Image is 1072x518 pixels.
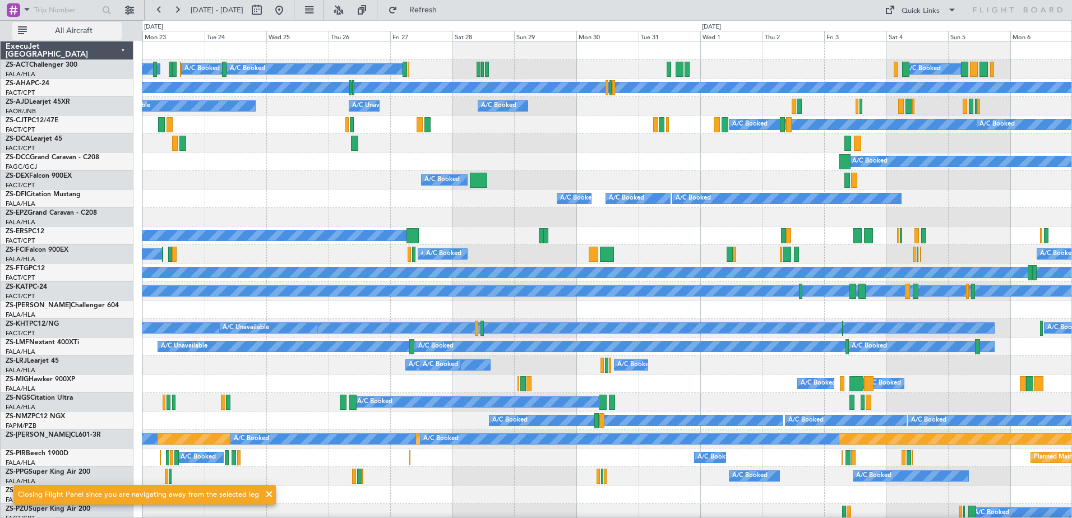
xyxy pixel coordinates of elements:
span: ZS-EPZ [6,210,27,216]
input: Trip Number [34,2,99,18]
div: A/C Booked [423,431,459,447]
span: ZS-KAT [6,284,29,290]
a: FALA/HLA [6,403,35,411]
div: Thu 2 [763,31,825,41]
a: FALA/HLA [6,348,35,356]
a: ZS-DEXFalcon 900EX [6,173,72,179]
div: A/C Booked [424,172,460,188]
a: FALA/HLA [6,311,35,319]
div: A/C Booked [732,116,768,133]
a: ZS-NMZPC12 NGX [6,413,65,420]
div: Wed 25 [266,31,329,41]
a: FACT/CPT [6,329,35,337]
div: A/C Booked [856,468,891,484]
div: A/C Booked [560,190,595,207]
div: A/C Booked [492,412,528,429]
a: ZS-EPZGrand Caravan - C208 [6,210,97,216]
span: ZS-KHT [6,321,29,327]
div: A/C Booked [852,153,888,170]
div: A/C Booked [852,338,887,355]
div: A/C Booked [181,449,216,466]
a: ZS-AHAPC-24 [6,80,49,87]
span: ZS-LRJ [6,358,27,364]
div: A/C Unavailable [409,357,455,373]
a: ZS-PPGSuper King Air 200 [6,469,90,475]
span: ZS-MIG [6,376,29,383]
span: ZS-LMF [6,339,29,346]
div: A/C Unavailable [223,320,269,336]
div: Sun 5 [948,31,1010,41]
a: FACT/CPT [6,237,35,245]
div: A/C Booked [866,375,901,392]
a: FAGC/GCJ [6,163,37,171]
a: FACT/CPT [6,292,35,300]
div: A/C Booked [911,412,946,429]
div: A/C Booked [609,190,644,207]
span: ZS-DEX [6,173,29,179]
div: Thu 26 [329,31,391,41]
div: A/C Booked [423,357,458,373]
a: ZS-MIGHawker 900XP [6,376,75,383]
a: ZS-LRJLearjet 45 [6,358,59,364]
a: FALA/HLA [6,200,35,208]
span: ZS-NMZ [6,413,31,420]
a: ZS-DFICitation Mustang [6,191,81,198]
span: Refresh [400,6,447,14]
div: Mon 23 [142,31,205,41]
a: ZS-PIRBeech 1900D [6,450,68,457]
a: ZS-FCIFalcon 900EX [6,247,68,253]
a: FALA/HLA [6,459,35,467]
a: FACT/CPT [6,144,35,152]
a: ZS-ACTChallenger 300 [6,62,77,68]
div: Fri 3 [824,31,886,41]
a: ZS-DCCGrand Caravan - C208 [6,154,99,161]
div: Closing Flight Panel since you are navigating away from the selected leg [18,489,259,501]
a: FACT/CPT [6,181,35,189]
div: Tue 31 [639,31,701,41]
div: A/C Booked [617,357,653,373]
span: ZS-[PERSON_NAME] [6,432,71,438]
span: ZS-DFI [6,191,26,198]
div: Quick Links [902,6,940,17]
a: ZS-[PERSON_NAME]CL601-3R [6,432,101,438]
div: A/C Booked [184,61,220,77]
div: Sun 29 [514,31,576,41]
a: FALA/HLA [6,385,35,393]
span: ZS-NGS [6,395,30,401]
div: [DATE] [702,22,721,32]
a: FALA/HLA [6,218,35,226]
a: ZS-LMFNextant 400XTi [6,339,79,346]
div: [DATE] [144,22,163,32]
div: Fri 27 [390,31,452,41]
div: A/C Booked [234,431,269,447]
span: ZS-DCA [6,136,30,142]
div: A/C Booked [481,98,516,114]
div: A/C Booked [676,190,711,207]
a: FAPM/PZB [6,422,36,430]
a: ZS-ERSPC12 [6,228,44,235]
span: ZS-CJT [6,117,27,124]
div: A/C Booked [979,116,1015,133]
div: A/C Booked [357,394,392,410]
div: A/C Booked [801,375,836,392]
div: A/C Unavailable [161,338,207,355]
span: ZS-ACT [6,62,29,68]
a: FALA/HLA [6,366,35,374]
span: ZS-DCC [6,154,30,161]
div: Mon 30 [576,31,639,41]
span: ZS-PPG [6,469,29,475]
div: A/C Booked [421,246,456,262]
a: ZS-KATPC-24 [6,284,47,290]
span: ZS-ERS [6,228,28,235]
button: Quick Links [879,1,962,19]
a: ZS-AJDLearjet 45XR [6,99,70,105]
a: ZS-[PERSON_NAME]Challenger 604 [6,302,119,309]
span: ZS-[PERSON_NAME] [6,302,71,309]
div: Wed 1 [700,31,763,41]
span: ZS-FTG [6,265,29,272]
a: FALA/HLA [6,70,35,78]
div: A/C Booked [905,61,941,77]
div: A/C Unavailable [352,98,399,114]
span: ZS-PIR [6,450,26,457]
a: FAOR/JNB [6,107,36,115]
